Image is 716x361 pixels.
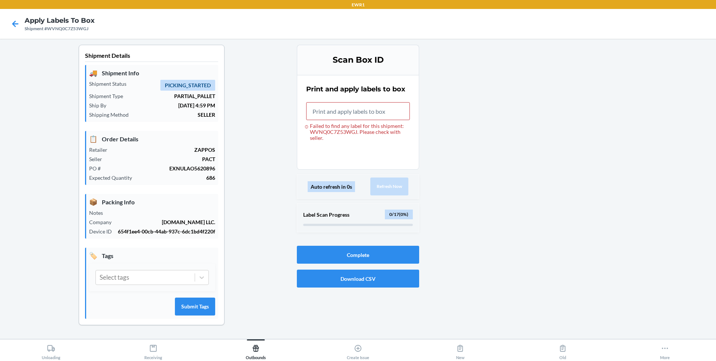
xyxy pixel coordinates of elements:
[89,227,118,235] p: Device ID
[89,251,97,261] span: 🏷️
[89,146,113,154] p: Retailer
[511,339,613,360] button: Old
[409,339,511,360] button: New
[160,80,215,91] span: PICKING_STARTED
[108,155,215,163] p: PACT
[89,101,112,109] p: Ship By
[303,211,349,219] p: Label Scan Progress
[85,51,218,62] p: Shipment Details
[113,146,215,154] p: ZAPPOS
[306,84,405,94] h2: Print and apply labels to box
[308,181,355,192] div: Auto refresh in 0s
[297,270,419,288] button: Download CSV
[559,341,567,360] div: Old
[112,101,215,109] p: [DATE] 4:59 PM
[89,80,132,88] p: Shipment Status
[118,227,215,235] p: 654f1ee4-00cb-44ab-937c-6dc1bd4f220f
[89,197,97,207] span: 📦
[205,339,307,360] button: Outbounds
[144,341,162,360] div: Receiving
[89,155,108,163] p: Seller
[246,341,266,360] div: Outbounds
[306,123,410,141] div: Failed to find any label for this shipment: WVNQ0C7Z53WGJ. Please check with seller.
[89,197,215,207] p: Packing Info
[385,210,413,219] div: 0 / 17 ( 0 %)
[117,218,215,226] p: [DOMAIN_NAME] LLC.
[25,25,95,32] div: Shipment #WVNQ0C7Z53WGJ
[42,341,60,360] div: Unloading
[614,339,716,360] button: More
[89,251,215,261] p: Tags
[89,164,107,172] p: PO #
[100,273,129,282] div: Select tags
[306,54,410,66] h3: Scan Box ID
[89,209,109,217] p: Notes
[89,174,138,182] p: Expected Quantity
[456,341,465,360] div: New
[89,68,97,78] span: 🚚
[135,111,215,119] p: SELLER
[307,339,409,360] button: Create Issue
[370,178,408,195] button: Refresh Now
[306,102,410,120] input: Failed to find any label for this shipment: WVNQ0C7Z53WGJ. Please check with seller.
[89,92,129,100] p: Shipment Type
[89,134,97,144] span: 📋
[352,1,365,8] p: EWR1
[138,174,215,182] p: 686
[89,111,135,119] p: Shipping Method
[107,164,215,172] p: EXNULAO5620896
[89,218,117,226] p: Company
[297,246,419,264] button: Complete
[89,134,215,144] p: Order Details
[25,16,95,25] h4: Apply Labels to Box
[347,341,369,360] div: Create Issue
[129,92,215,100] p: PARTIAL_PALLET
[89,68,215,78] p: Shipment Info
[102,339,204,360] button: Receiving
[175,298,215,316] button: Submit Tags
[660,341,670,360] div: More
